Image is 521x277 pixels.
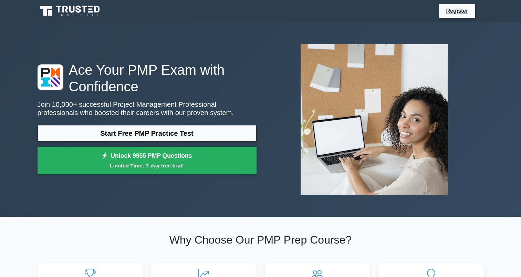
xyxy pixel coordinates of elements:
[38,62,257,95] h1: Ace Your PMP Exam with Confidence
[38,125,257,142] a: Start Free PMP Practice Test
[38,100,257,117] p: Join 10,000+ successful Project Management Professional professionals who boosted their careers w...
[38,147,257,174] a: Unlock 9955 PMP QuestionsLimited Time: 7-day free trial!
[46,162,248,170] small: Limited Time: 7-day free trial!
[38,233,484,246] h2: Why Choose Our PMP Prep Course?
[442,7,472,15] a: Register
